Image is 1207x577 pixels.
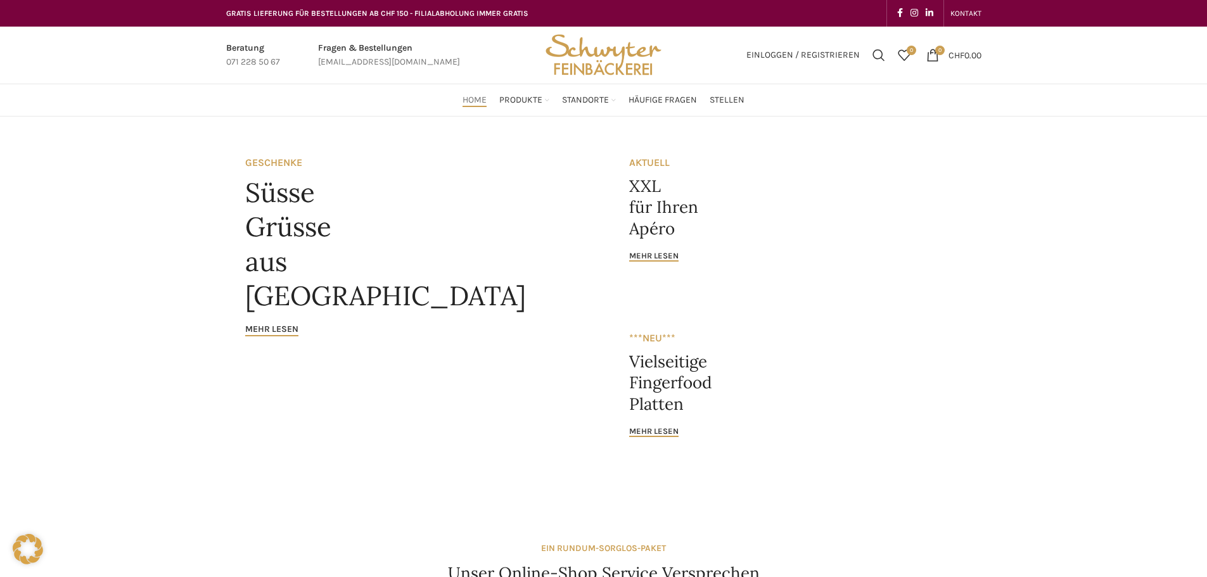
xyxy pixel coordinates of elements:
[948,49,964,60] span: CHF
[541,543,666,554] strong: EIN RUNDUM-SORGLOS-PAKET
[610,136,981,298] a: Banner link
[226,9,528,18] span: GRATIS LIEFERUNG FÜR BESTELLUNGEN AB CHF 150 - FILIALABHOLUNG IMMER GRATIS
[907,4,922,22] a: Instagram social link
[629,87,697,113] a: Häufige Fragen
[948,49,981,60] bdi: 0.00
[891,42,917,68] a: 0
[463,87,487,113] a: Home
[740,42,866,68] a: Einloggen / Registrieren
[226,41,280,70] a: Infobox link
[541,27,665,84] img: Bäckerei Schwyter
[950,9,981,18] span: KONTAKT
[463,94,487,106] span: Home
[220,87,988,113] div: Main navigation
[562,87,616,113] a: Standorte
[746,51,860,60] span: Einloggen / Registrieren
[710,87,744,113] a: Stellen
[629,94,697,106] span: Häufige Fragen
[499,94,542,106] span: Produkte
[562,94,609,106] span: Standorte
[710,94,744,106] span: Stellen
[318,41,460,70] a: Infobox link
[935,46,945,55] span: 0
[226,136,597,488] a: Banner link
[866,42,891,68] a: Suchen
[891,42,917,68] div: Meine Wunschliste
[944,1,988,26] div: Secondary navigation
[920,42,988,68] a: 0 CHF0.00
[907,46,916,55] span: 0
[893,4,907,22] a: Facebook social link
[610,311,981,488] a: Banner link
[499,87,549,113] a: Produkte
[541,49,665,60] a: Site logo
[950,1,981,26] a: KONTAKT
[922,4,937,22] a: Linkedin social link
